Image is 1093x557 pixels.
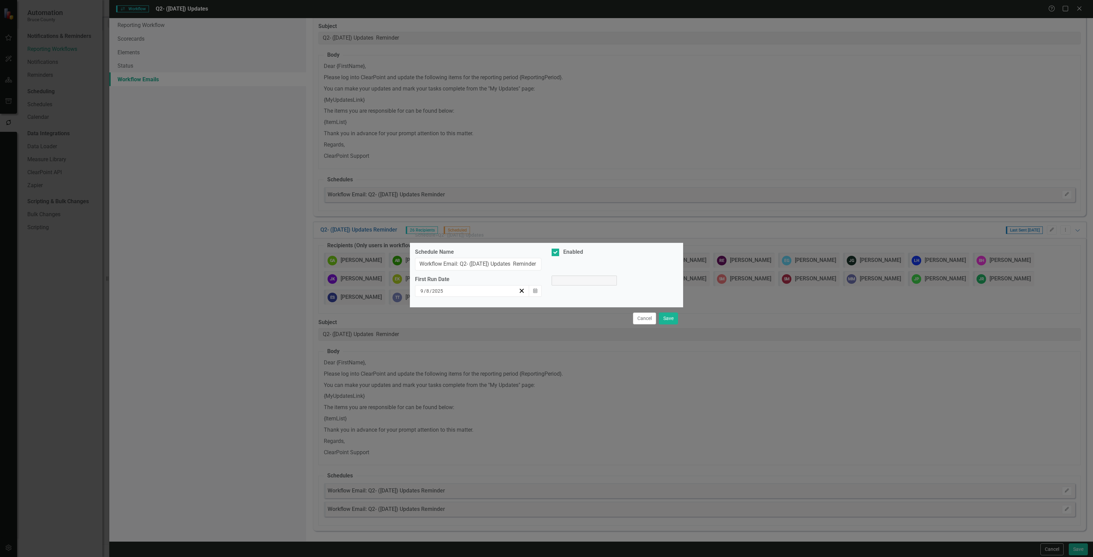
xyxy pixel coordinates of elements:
span: / [424,288,426,294]
div: First Run Date [415,276,541,283]
button: Save [659,312,678,324]
button: Cancel [633,312,656,324]
div: Enabled [563,248,583,256]
span: / [430,288,432,294]
div: Schedule » Q2- ([DATE]) Updates [415,233,484,238]
input: Schedule Name [415,258,541,270]
label: Schedule Name [415,248,541,256]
